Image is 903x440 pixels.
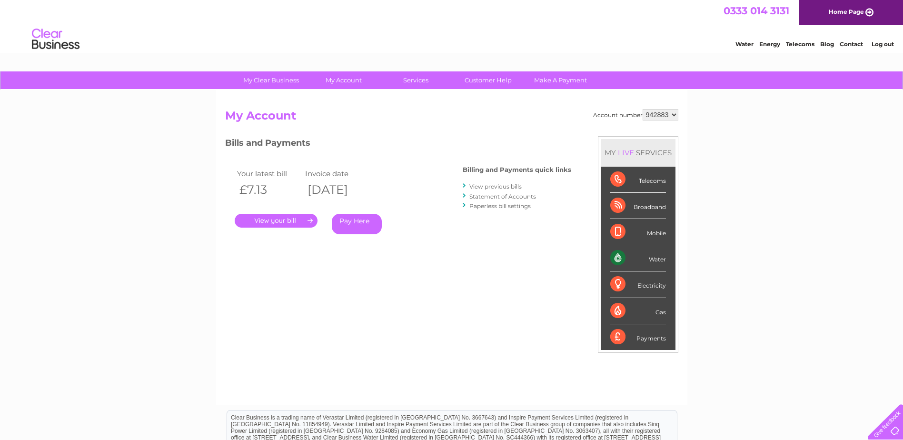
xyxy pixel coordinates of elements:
[610,193,666,219] div: Broadband
[735,40,754,48] a: Water
[469,183,522,190] a: View previous bills
[724,5,789,17] a: 0333 014 3131
[610,245,666,271] div: Water
[610,298,666,324] div: Gas
[610,219,666,245] div: Mobile
[235,214,318,228] a: .
[820,40,834,48] a: Blog
[449,71,527,89] a: Customer Help
[610,167,666,193] div: Telecoms
[840,40,863,48] a: Contact
[227,5,677,46] div: Clear Business is a trading name of Verastar Limited (registered in [GEOGRAPHIC_DATA] No. 3667643...
[332,214,382,234] a: Pay Here
[225,136,571,153] h3: Bills and Payments
[463,166,571,173] h4: Billing and Payments quick links
[304,71,383,89] a: My Account
[872,40,894,48] a: Log out
[610,324,666,350] div: Payments
[225,109,678,127] h2: My Account
[593,109,678,120] div: Account number
[616,148,636,157] div: LIVE
[610,271,666,298] div: Electricity
[601,139,675,166] div: MY SERVICES
[303,167,371,180] td: Invoice date
[469,193,536,200] a: Statement of Accounts
[521,71,600,89] a: Make A Payment
[235,167,303,180] td: Your latest bill
[786,40,814,48] a: Telecoms
[31,25,80,54] img: logo.png
[235,180,303,200] th: £7.13
[377,71,455,89] a: Services
[303,180,371,200] th: [DATE]
[469,202,531,210] a: Paperless bill settings
[759,40,780,48] a: Energy
[232,71,310,89] a: My Clear Business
